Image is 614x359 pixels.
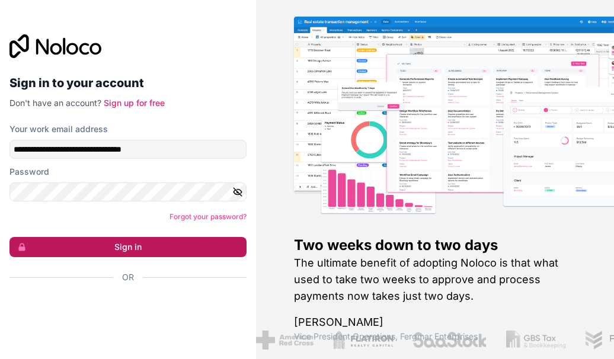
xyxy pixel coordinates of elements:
[9,237,247,257] button: Sign in
[9,140,247,159] input: Email address
[170,212,247,221] a: Forgot your password?
[104,98,165,108] a: Sign up for free
[4,296,252,322] iframe: Sign in with Google Button
[294,255,576,304] h2: The ultimate benefit of adopting Noloco is that what used to take two weeks to approve and proces...
[9,98,101,108] span: Don't have an account?
[9,123,108,135] label: Your work email address
[9,72,247,94] h2: Sign in to your account
[122,271,134,283] span: Or
[294,331,576,342] h1: Vice President Operations , Fergmar Enterprises
[294,314,576,331] h1: [PERSON_NAME]
[9,182,247,201] input: Password
[9,166,49,178] label: Password
[294,236,576,255] h1: Two weeks down to two days
[255,331,313,350] img: /assets/american-red-cross-BAupjrZR.png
